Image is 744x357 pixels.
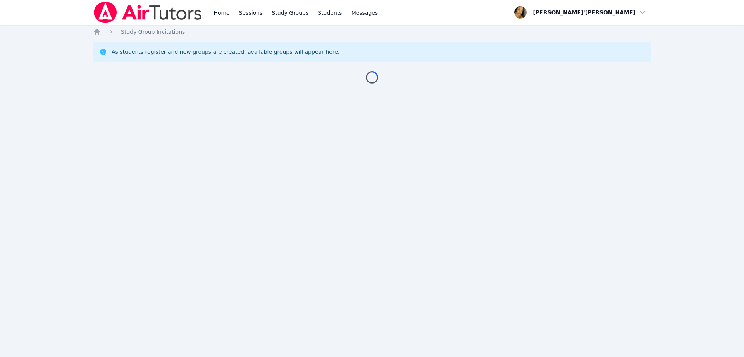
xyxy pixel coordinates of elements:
img: Air Tutors [93,2,203,23]
a: Study Group Invitations [121,28,185,36]
span: Study Group Invitations [121,29,185,35]
div: As students register and new groups are created, available groups will appear here. [112,48,339,56]
span: Messages [351,9,378,17]
nav: Breadcrumb [93,28,651,36]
